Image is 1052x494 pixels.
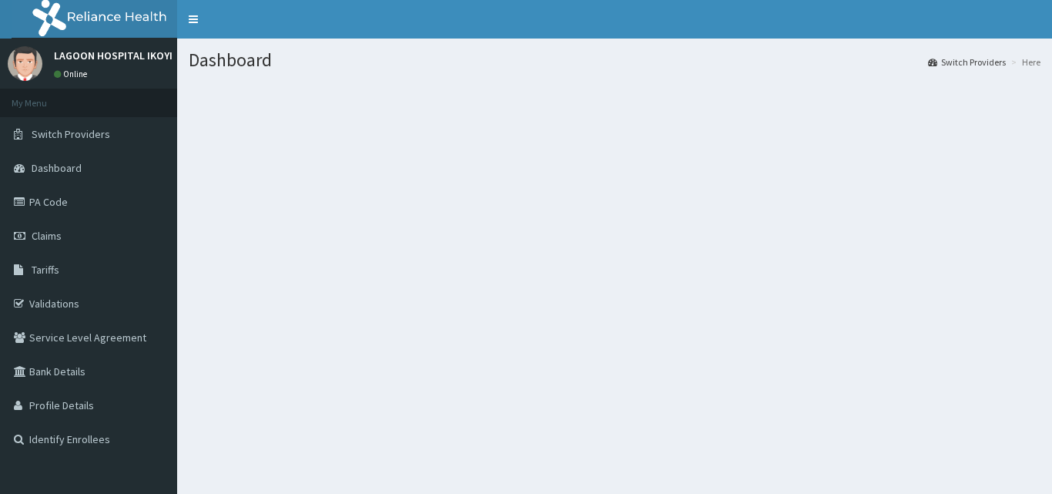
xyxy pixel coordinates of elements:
[189,50,1040,70] h1: Dashboard
[32,263,59,277] span: Tariffs
[54,69,91,79] a: Online
[8,46,42,81] img: User Image
[32,127,110,141] span: Switch Providers
[54,50,173,61] p: LAGOON HOSPITAL IKOYI
[32,161,82,175] span: Dashboard
[928,55,1006,69] a: Switch Providers
[32,229,62,243] span: Claims
[1007,55,1040,69] li: Here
